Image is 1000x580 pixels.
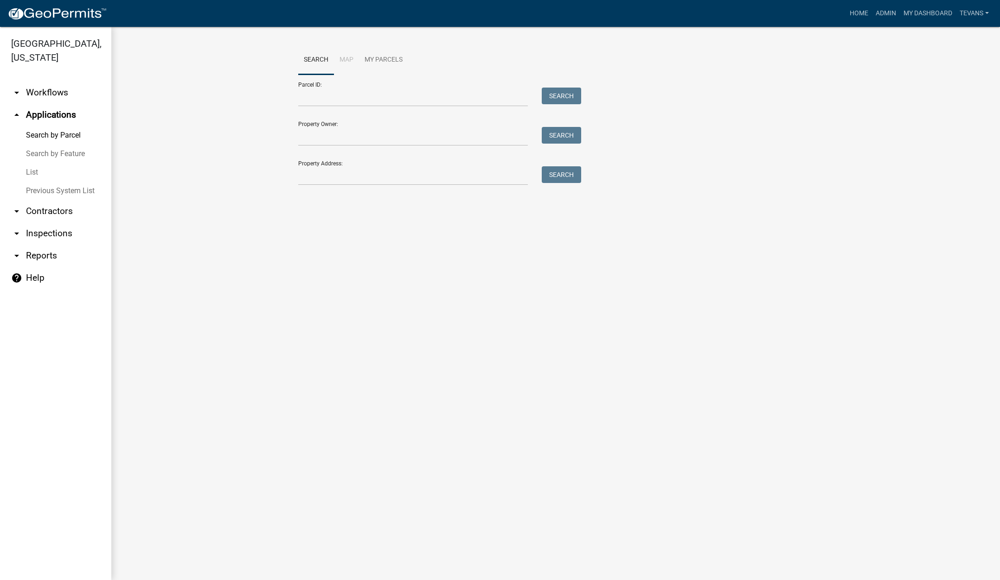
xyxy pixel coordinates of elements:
i: arrow_drop_down [11,228,22,239]
i: arrow_drop_down [11,250,22,261]
i: arrow_drop_down [11,87,22,98]
button: Search [542,127,581,144]
a: My Dashboard [900,5,956,22]
a: tevans [956,5,993,22]
i: help [11,272,22,284]
i: arrow_drop_up [11,109,22,120]
a: Admin [872,5,900,22]
a: Search [298,45,334,75]
i: arrow_drop_down [11,206,22,217]
button: Search [542,88,581,104]
button: Search [542,166,581,183]
a: My Parcels [359,45,408,75]
a: Home [846,5,872,22]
